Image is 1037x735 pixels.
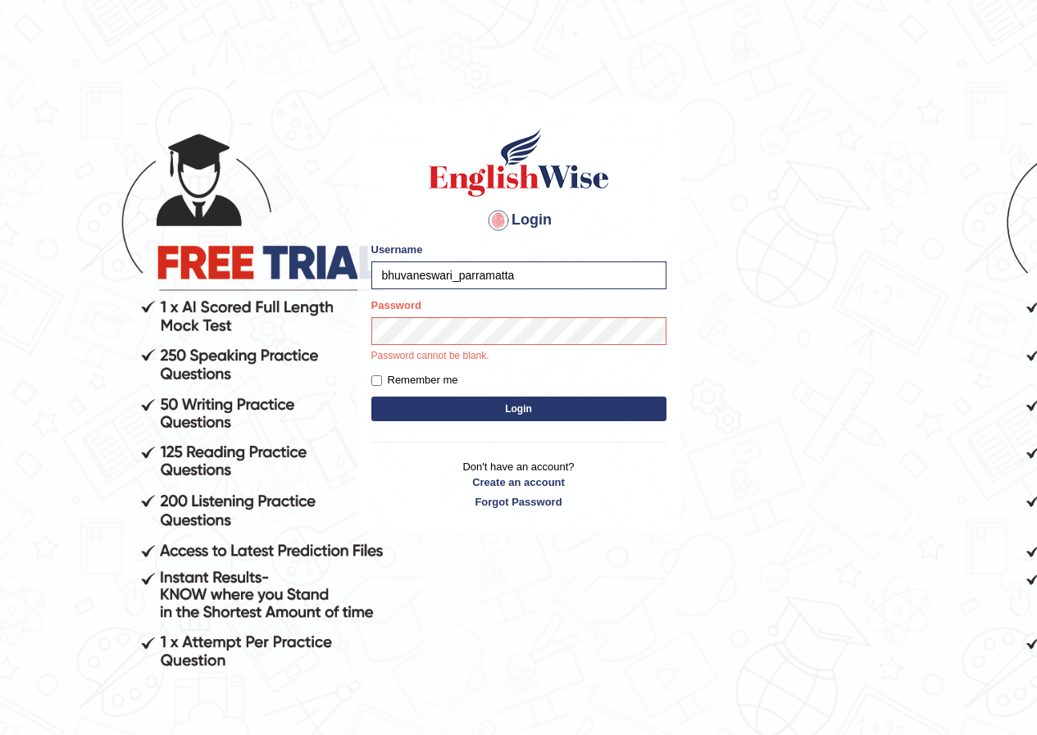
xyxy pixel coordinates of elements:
label: Username [371,242,423,257]
a: Forgot Password [371,494,666,510]
p: Don't have an account? [371,459,666,510]
label: Password [371,297,421,313]
button: Login [371,397,666,421]
h4: Login [371,207,666,234]
p: Password cannot be blank. [371,349,666,364]
input: Remember me [371,375,382,386]
label: Remember me [371,372,458,388]
a: Create an account [371,474,666,490]
img: Logo of English Wise sign in for intelligent practice with AI [425,125,612,199]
